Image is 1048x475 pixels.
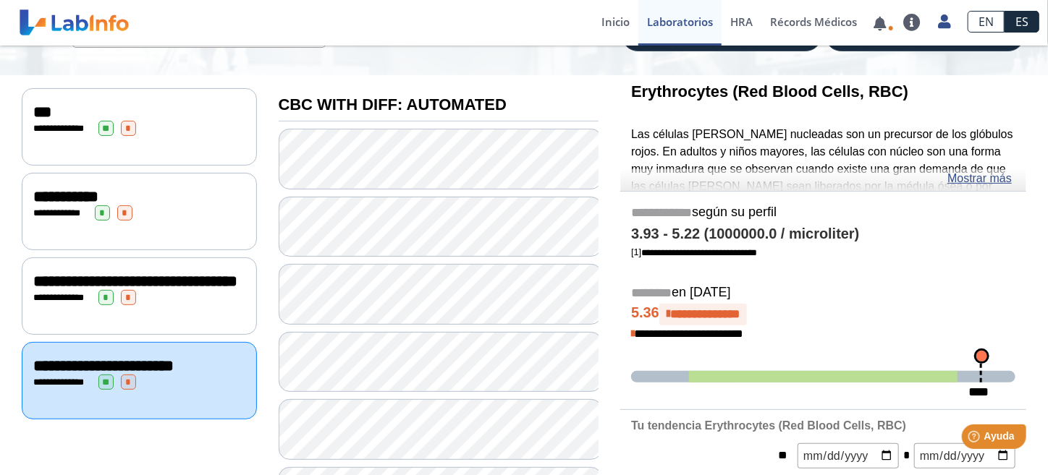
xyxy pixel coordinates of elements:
[631,126,1015,264] p: Las células [PERSON_NAME] nucleadas son un precursor de los glóbulos rojos. En adultos y niños ma...
[798,443,899,468] input: mm/dd/yyyy
[279,95,507,114] b: CBC WITH DIFF: AUTOMATED
[631,285,1015,301] h5: en [DATE]
[1005,11,1039,33] a: ES
[730,14,753,29] span: HRA
[968,11,1005,33] a: EN
[631,82,908,100] b: Erythrocytes (Red Blood Cells, RBC)
[631,247,757,257] a: [1]
[631,419,906,432] b: Tu tendencia Erythrocytes (Red Blood Cells, RBC)
[631,226,1015,243] h4: 3.93 - 5.22 (1000000.0 / microliter)
[947,170,1012,187] a: Mostrar más
[631,205,1015,221] h5: según su perfil
[919,419,1032,459] iframe: Help widget launcher
[914,443,1015,468] input: mm/dd/yyyy
[631,304,1015,325] h4: 5.36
